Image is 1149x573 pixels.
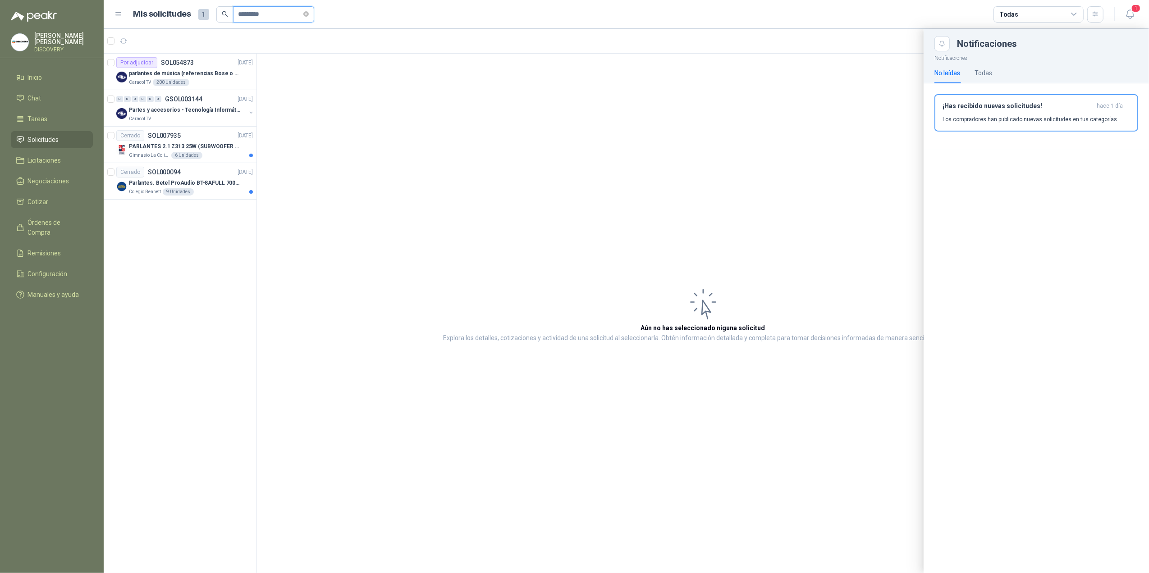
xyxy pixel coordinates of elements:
[11,152,93,169] a: Licitaciones
[11,34,28,51] img: Company Logo
[11,214,93,241] a: Órdenes de Compra
[11,173,93,190] a: Negociaciones
[11,110,93,127] a: Tareas
[34,32,93,45] p: [PERSON_NAME] [PERSON_NAME]
[934,94,1138,132] button: ¡Has recibido nuevas solicitudes!hace 1 día Los compradores han publicado nuevas solicitudes en t...
[133,8,191,21] h1: Mis solicitudes
[11,265,93,282] a: Configuración
[11,11,57,22] img: Logo peakr
[28,155,61,165] span: Licitaciones
[28,93,41,103] span: Chat
[934,68,960,78] div: No leídas
[198,9,209,20] span: 1
[11,69,93,86] a: Inicio
[975,68,992,78] div: Todas
[28,248,61,258] span: Remisiones
[11,90,93,107] a: Chat
[1097,102,1123,110] span: hace 1 día
[1131,4,1141,13] span: 1
[303,10,309,18] span: close-circle
[934,36,950,51] button: Close
[28,218,84,237] span: Órdenes de Compra
[34,47,93,52] p: DISCOVERY
[28,176,69,186] span: Negociaciones
[303,11,309,17] span: close-circle
[222,11,228,17] span: search
[28,73,42,82] span: Inicio
[1122,6,1138,23] button: 1
[957,39,1138,48] div: Notificaciones
[28,269,68,279] span: Configuración
[28,114,48,124] span: Tareas
[943,102,1093,110] h3: ¡Has recibido nuevas solicitudes!
[28,135,59,145] span: Solicitudes
[28,290,79,300] span: Manuales y ayuda
[11,193,93,210] a: Cotizar
[11,245,93,262] a: Remisiones
[11,286,93,303] a: Manuales y ayuda
[999,9,1018,19] div: Todas
[943,115,1118,123] p: Los compradores han publicado nuevas solicitudes en tus categorías.
[11,131,93,148] a: Solicitudes
[924,51,1149,63] p: Notificaciones
[28,197,49,207] span: Cotizar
